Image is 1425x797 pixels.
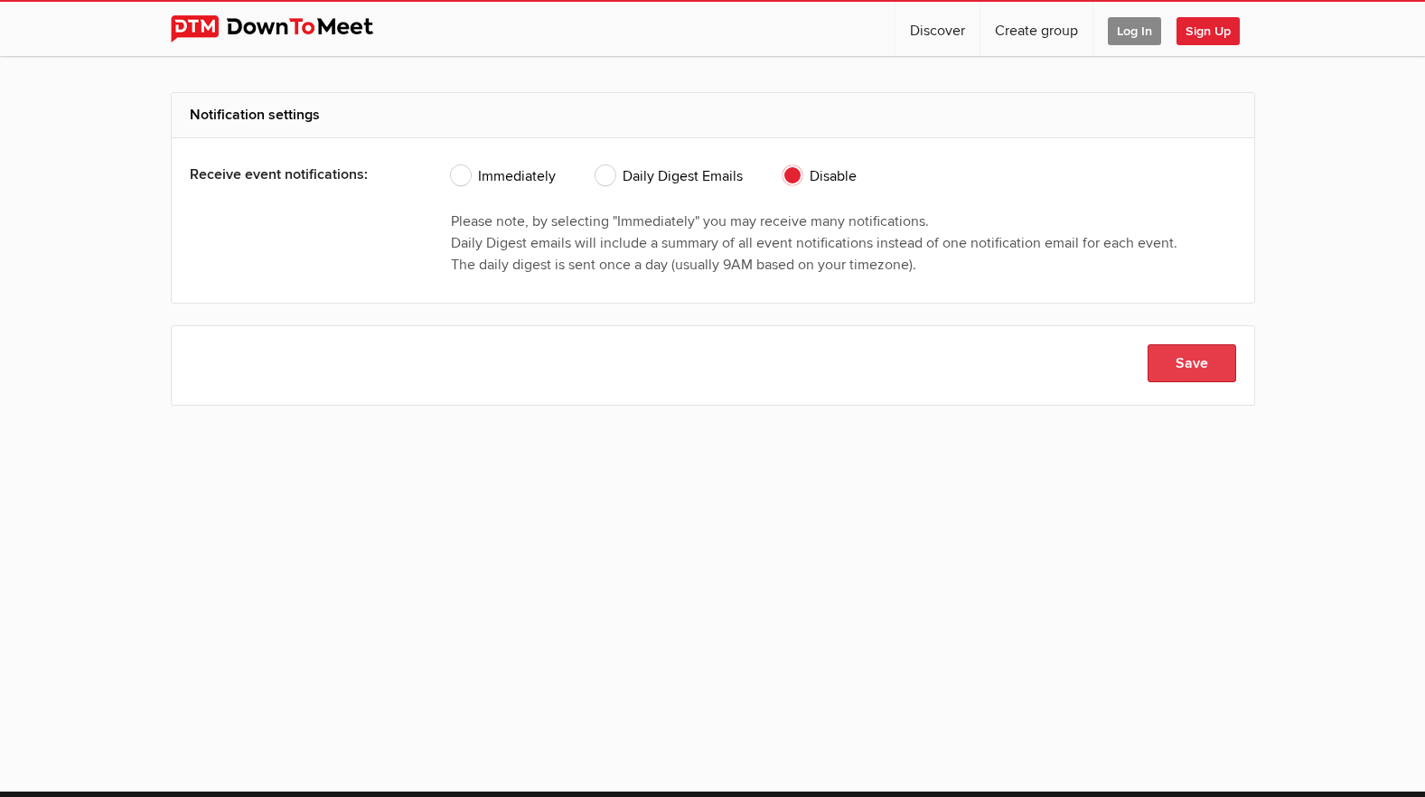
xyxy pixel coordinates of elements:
[1093,2,1176,56] a: Log In
[190,152,399,197] div: Receive event notifications:
[783,165,857,187] span: Disable
[1108,17,1161,45] span: Log In
[1177,2,1254,56] a: Sign Up
[451,165,556,187] span: Immediately
[190,93,1236,136] h2: Notification settings
[895,2,980,56] a: Discover
[980,2,1092,56] a: Create group
[595,165,743,187] span: Daily Digest Emails
[451,211,1236,276] div: Please note, by selecting "Immediately" you may receive many notifications. Daily Digest emails w...
[171,15,401,42] img: DownToMeet
[1177,17,1240,45] span: Sign Up
[1148,344,1236,382] button: Save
